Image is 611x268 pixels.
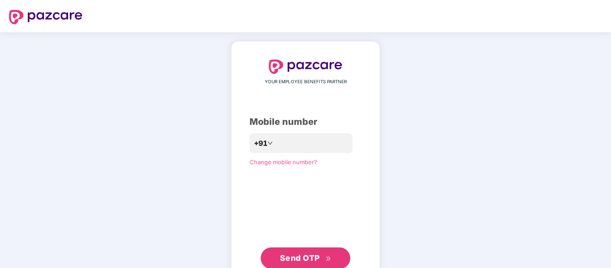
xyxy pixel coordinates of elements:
img: logo [9,10,82,24]
span: YOUR EMPLOYEE BENEFITS PARTNER [265,78,347,85]
span: double-right [326,256,331,262]
img: logo [269,60,342,74]
div: Mobile number [250,115,361,129]
span: down [267,140,273,146]
span: Send OTP [280,253,320,263]
span: +91 [254,138,267,149]
a: Change mobile number? [250,158,317,166]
